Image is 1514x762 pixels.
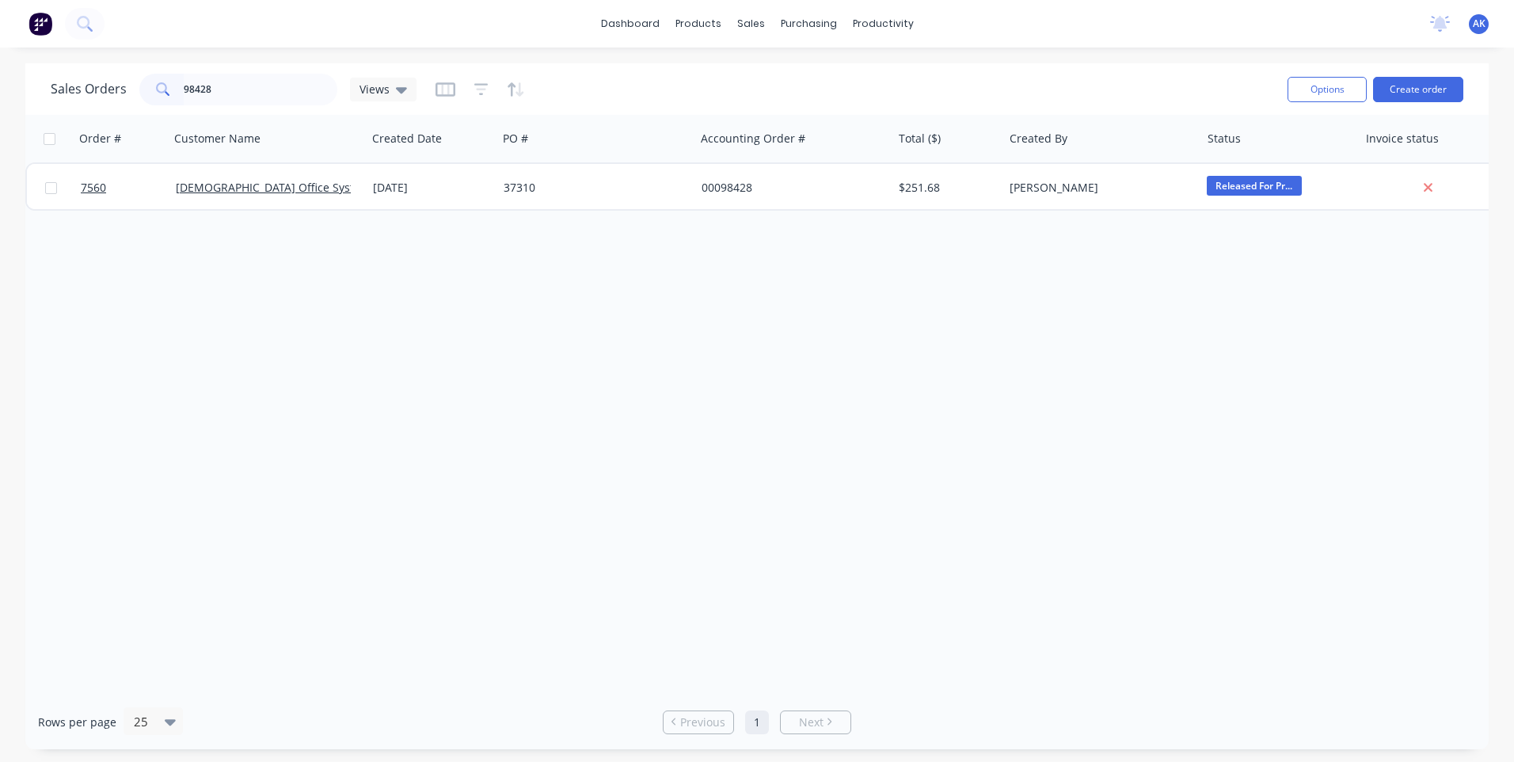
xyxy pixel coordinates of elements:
[373,180,491,196] div: [DATE]
[656,711,858,734] ul: Pagination
[504,180,679,196] div: 37310
[81,164,176,211] a: 7560
[29,12,52,36] img: Factory
[176,180,376,195] a: [DEMOGRAPHIC_DATA] Office Systems
[174,131,261,147] div: Customer Name
[1010,131,1067,147] div: Created By
[668,12,729,36] div: products
[773,12,845,36] div: purchasing
[372,131,442,147] div: Created Date
[799,714,824,730] span: Next
[1010,180,1185,196] div: [PERSON_NAME]
[680,714,725,730] span: Previous
[1473,17,1485,31] span: AK
[81,180,106,196] span: 7560
[845,12,922,36] div: productivity
[1373,77,1463,102] button: Create order
[781,714,850,730] a: Next page
[38,714,116,730] span: Rows per page
[664,714,733,730] a: Previous page
[359,81,390,97] span: Views
[503,131,528,147] div: PO #
[1207,176,1302,196] span: Released For Pr...
[745,711,769,734] a: Page 1 is your current page
[702,180,877,196] div: 00098428
[1208,131,1241,147] div: Status
[79,131,121,147] div: Order #
[1366,131,1439,147] div: Invoice status
[701,131,805,147] div: Accounting Order #
[593,12,668,36] a: dashboard
[51,82,127,97] h1: Sales Orders
[184,74,338,105] input: Search...
[1288,77,1367,102] button: Options
[729,12,773,36] div: sales
[899,180,991,196] div: $251.68
[899,131,941,147] div: Total ($)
